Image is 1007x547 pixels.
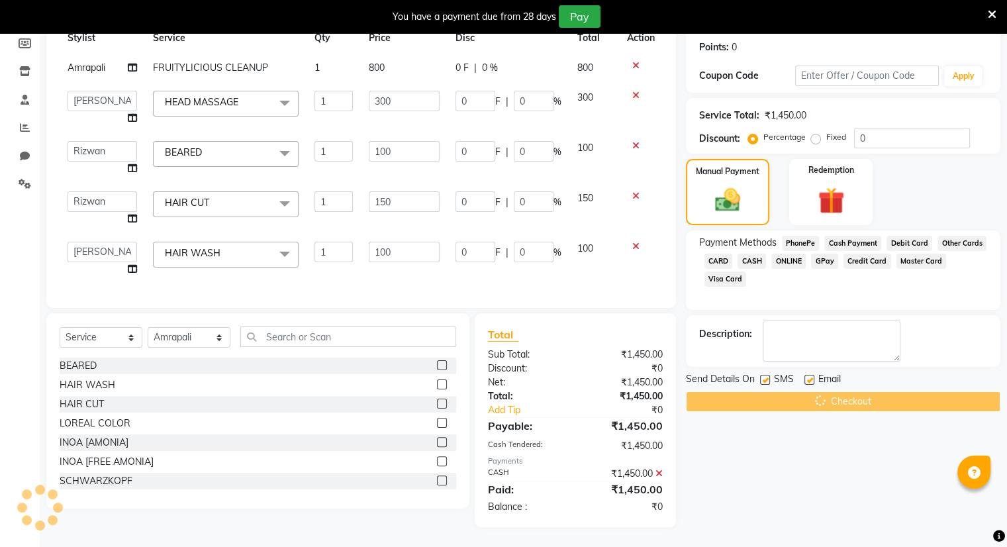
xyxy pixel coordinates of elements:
[60,397,104,411] div: HAIR CUT
[699,132,740,146] div: Discount:
[575,418,673,434] div: ₹1,450.00
[774,372,794,389] span: SMS
[506,246,508,260] span: |
[795,66,939,86] input: Enter Offer / Coupon Code
[575,375,673,389] div: ₹1,450.00
[569,23,619,53] th: Total
[575,389,673,403] div: ₹1,450.00
[553,145,561,159] span: %
[696,166,759,177] label: Manual Payment
[577,142,593,154] span: 100
[478,375,575,389] div: Net:
[478,418,575,434] div: Payable:
[699,69,795,83] div: Coupon Code
[495,145,501,159] span: F
[699,236,777,250] span: Payment Methods
[488,328,518,342] span: Total
[738,254,766,269] span: CASH
[165,197,209,209] span: HAIR CUT
[808,164,854,176] label: Redemption
[699,327,752,341] div: Description:
[826,131,846,143] label: Fixed
[575,500,673,514] div: ₹0
[818,372,841,389] span: Email
[575,439,673,453] div: ₹1,450.00
[591,403,672,417] div: ₹0
[240,326,456,347] input: Search or Scan
[68,62,105,74] span: Amrapali
[824,236,881,251] span: Cash Payment
[707,185,748,215] img: _cash.svg
[577,192,593,204] span: 150
[60,359,97,373] div: BEARED
[60,455,154,469] div: INOA [FREE AMONIA]
[699,109,759,123] div: Service Total:
[165,146,202,158] span: BEARED
[782,236,820,251] span: PhonePe
[553,95,561,109] span: %
[506,95,508,109] span: |
[478,389,575,403] div: Total:
[732,40,737,54] div: 0
[699,40,729,54] div: Points:
[307,23,361,53] th: Qty
[575,348,673,362] div: ₹1,450.00
[60,417,130,430] div: LOREAL COLOR
[393,10,556,24] div: You have a payment due from 28 days
[619,23,663,53] th: Action
[506,145,508,159] span: |
[763,131,806,143] label: Percentage
[896,254,947,269] span: Master Card
[478,439,575,453] div: Cash Tendered:
[145,23,307,53] th: Service
[314,62,320,74] span: 1
[60,378,115,392] div: HAIR WASH
[575,467,673,481] div: ₹1,450.00
[559,5,600,28] button: Pay
[843,254,891,269] span: Credit Card
[202,146,208,158] a: x
[165,247,220,259] span: HAIR WASH
[209,197,215,209] a: x
[495,195,501,209] span: F
[478,362,575,375] div: Discount:
[153,62,268,74] span: FRUITYLICIOUS CLEANUP
[704,272,747,287] span: Visa Card
[506,195,508,209] span: |
[704,254,733,269] span: CARD
[478,348,575,362] div: Sub Total:
[220,247,226,259] a: x
[165,96,238,108] span: HEAD MASSAGE
[553,246,561,260] span: %
[495,95,501,109] span: F
[810,184,853,217] img: _gift.svg
[482,61,498,75] span: 0 %
[887,236,932,251] span: Debit Card
[478,481,575,497] div: Paid:
[369,62,385,74] span: 800
[575,481,673,497] div: ₹1,450.00
[553,195,561,209] span: %
[60,436,128,450] div: INOA [AMONIA]
[478,467,575,481] div: CASH
[60,474,132,488] div: SCHWARZKOPF
[686,372,755,389] span: Send Details On
[944,66,982,86] button: Apply
[478,403,591,417] a: Add Tip
[238,96,244,108] a: x
[495,246,501,260] span: F
[488,456,663,467] div: Payments
[577,91,593,103] span: 300
[575,362,673,375] div: ₹0
[771,254,806,269] span: ONLINE
[361,23,448,53] th: Price
[577,62,593,74] span: 800
[478,500,575,514] div: Balance :
[60,23,145,53] th: Stylist
[474,61,477,75] span: |
[765,109,806,123] div: ₹1,450.00
[811,254,838,269] span: GPay
[448,23,569,53] th: Disc
[456,61,469,75] span: 0 F
[937,236,986,251] span: Other Cards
